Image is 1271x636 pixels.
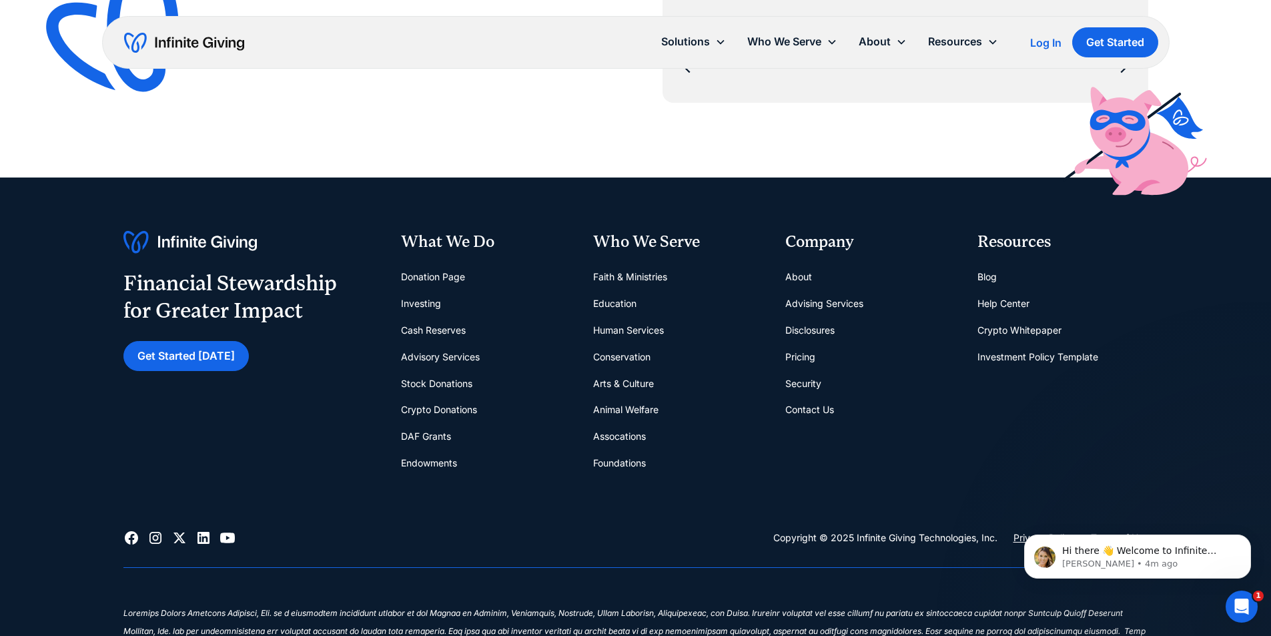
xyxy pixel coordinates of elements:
[593,317,664,344] a: Human Services
[859,33,891,51] div: About
[785,231,956,254] div: Company
[593,290,637,317] a: Education
[1004,507,1271,600] iframe: Intercom notifications message
[401,264,465,290] a: Donation Page
[928,33,982,51] div: Resources
[785,396,834,423] a: Contact Us
[737,27,848,56] div: Who We Serve
[123,589,1148,607] div: ‍ ‍ ‍
[977,264,997,290] a: Blog
[977,317,1062,344] a: Crypto Whitepaper
[593,396,659,423] a: Animal Welfare
[593,231,764,254] div: Who We Serve
[785,344,815,370] a: Pricing
[1030,35,1062,51] a: Log In
[1226,591,1258,623] iframe: Intercom live chat
[593,264,667,290] a: Faith & Ministries
[917,27,1009,56] div: Resources
[593,423,646,450] a: Assocations
[1030,37,1062,48] div: Log In
[401,231,572,254] div: What We Do
[785,264,812,290] a: About
[593,344,651,370] a: Conservation
[401,396,477,423] a: Crypto Donations
[785,290,863,317] a: Advising Services
[401,317,466,344] a: Cash Reserves
[401,450,457,476] a: Endowments
[848,27,917,56] div: About
[785,370,821,397] a: Security
[1253,591,1264,601] span: 1
[651,27,737,56] div: Solutions
[124,32,244,53] a: home
[593,370,654,397] a: Arts & Culture
[593,450,646,476] a: Foundations
[123,270,337,325] div: Financial Stewardship for Greater Impact
[401,344,480,370] a: Advisory Services
[773,530,997,546] div: Copyright © 2025 Infinite Giving Technologies, Inc.
[747,33,821,51] div: Who We Serve
[123,341,249,371] a: Get Started [DATE]
[977,344,1098,370] a: Investment Policy Template
[401,370,472,397] a: Stock Donations
[401,290,441,317] a: Investing
[977,231,1148,254] div: Resources
[785,317,835,344] a: Disclosures
[977,290,1029,317] a: Help Center
[401,423,451,450] a: DAF Grants
[1072,27,1158,57] a: Get Started
[661,33,710,51] div: Solutions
